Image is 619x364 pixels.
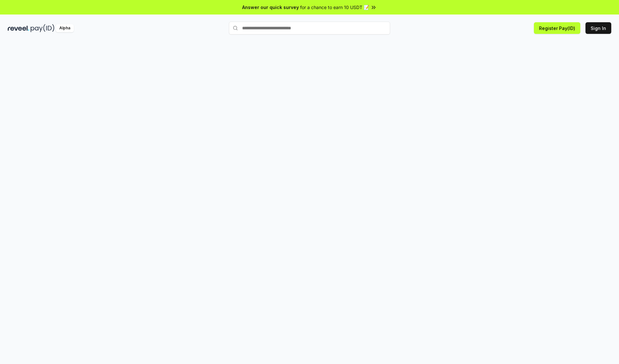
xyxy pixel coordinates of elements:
img: pay_id [31,24,54,32]
button: Sign In [585,22,611,34]
span: Answer our quick survey [242,4,299,11]
div: Alpha [56,24,74,32]
span: for a chance to earn 10 USDT 📝 [300,4,369,11]
img: reveel_dark [8,24,29,32]
button: Register Pay(ID) [534,22,580,34]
